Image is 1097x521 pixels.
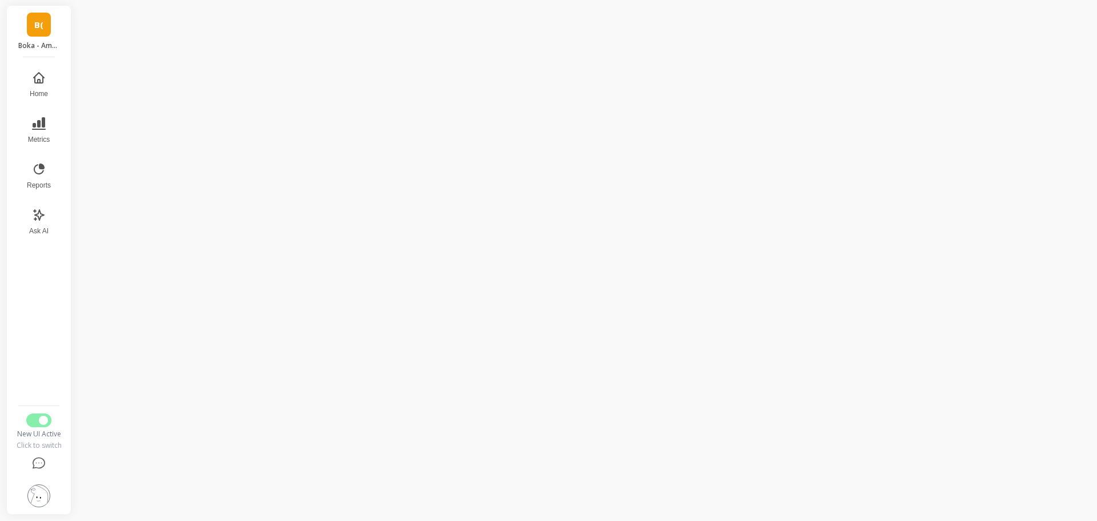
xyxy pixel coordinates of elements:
div: Click to switch [15,441,62,450]
p: Boka - Amazon (Essor) [18,41,60,50]
button: Switch to Legacy UI [26,413,51,427]
button: Settings [15,478,62,514]
span: B( [34,18,43,31]
span: Metrics [28,135,50,144]
button: Metrics [20,110,58,151]
span: Ask AI [29,226,49,236]
img: profile picture [27,484,50,507]
button: Home [20,64,58,105]
button: Help [15,450,62,478]
span: Home [30,89,48,98]
div: New UI Active [15,429,62,439]
button: Reports [20,156,58,197]
button: Ask AI [20,201,58,242]
span: Reports [27,181,51,190]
